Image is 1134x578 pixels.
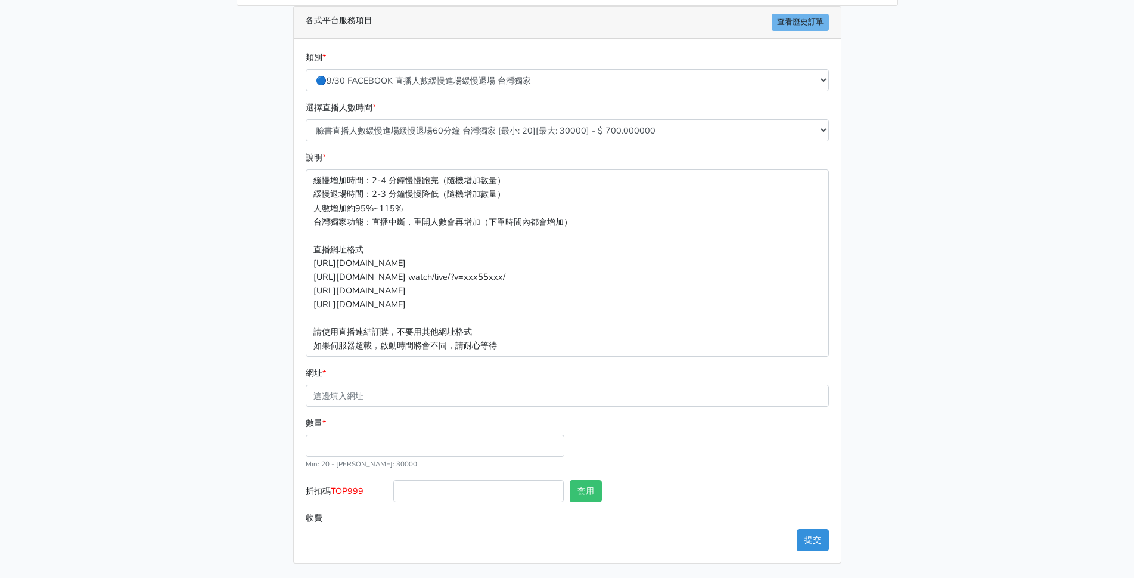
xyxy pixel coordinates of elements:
small: Min: 20 - [PERSON_NAME]: 30000 [306,459,417,469]
div: 各式平台服務項目 [294,7,841,39]
span: TOP999 [331,485,363,497]
input: 這邊填入網址 [306,385,829,407]
button: 套用 [570,480,602,502]
label: 選擇直播人數時間 [306,101,376,115]
p: 緩慢增加時間：2-4 分鐘慢慢跑完（隨機增加數量） 緩慢退場時間：2-3 分鐘慢慢降低（隨機增加數量） 人數增加約95%~115% 台灣獨家功能：直播中斷，重開人數會再增加（下單時間內都會增加）... [306,169,829,357]
label: 收費 [303,507,391,529]
label: 折扣碼 [303,480,391,507]
label: 數量 [306,416,326,430]
label: 說明 [306,151,326,165]
a: 查看歷史訂單 [772,14,829,31]
button: 提交 [797,529,829,551]
label: 網址 [306,366,326,380]
label: 類別 [306,51,326,64]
